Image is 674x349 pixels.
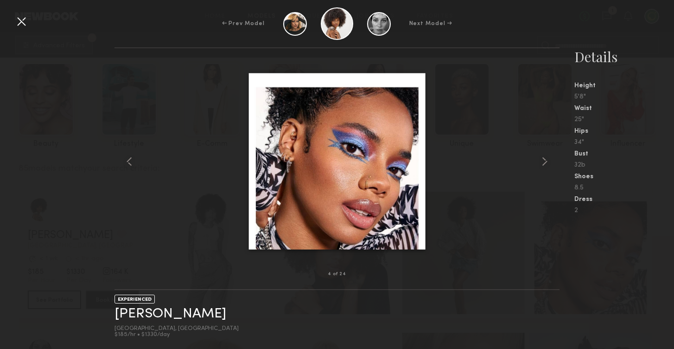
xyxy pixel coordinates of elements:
[409,19,452,28] div: Next Model →
[574,196,674,203] div: Dress
[574,207,674,214] div: 2
[222,19,265,28] div: ← Prev Model
[574,139,674,146] div: 34"
[328,272,346,277] div: 4 of 24
[114,307,226,321] a: [PERSON_NAME]
[574,174,674,180] div: Shoes
[574,105,674,112] div: Waist
[114,295,155,304] div: EXPERIENCED
[114,332,239,338] div: $185/hr • $1330/day
[574,162,674,168] div: 32b
[574,151,674,157] div: Bust
[574,47,674,66] div: Details
[114,326,239,332] div: [GEOGRAPHIC_DATA], [GEOGRAPHIC_DATA]
[574,94,674,100] div: 5'8"
[574,128,674,135] div: Hips
[574,83,674,89] div: Height
[574,116,674,123] div: 25"
[574,185,674,191] div: 8.5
